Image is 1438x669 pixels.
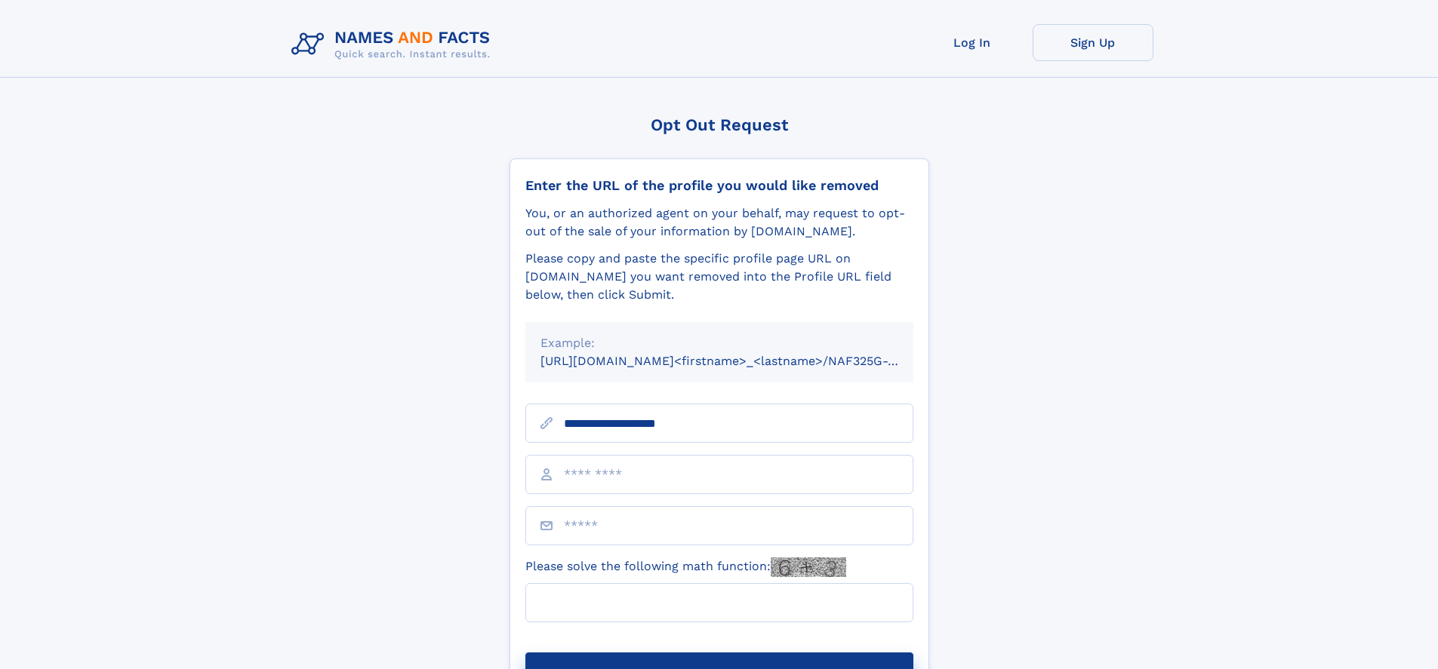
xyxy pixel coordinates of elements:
div: Please copy and paste the specific profile page URL on [DOMAIN_NAME] you want removed into the Pr... [525,250,913,304]
div: Example: [540,334,898,352]
div: Enter the URL of the profile you would like removed [525,177,913,194]
label: Please solve the following math function: [525,557,846,577]
img: Logo Names and Facts [285,24,503,65]
a: Log In [912,24,1033,61]
small: [URL][DOMAIN_NAME]<firstname>_<lastname>/NAF325G-xxxxxxxx [540,354,942,368]
div: You, or an authorized agent on your behalf, may request to opt-out of the sale of your informatio... [525,204,913,241]
a: Sign Up [1033,24,1153,61]
div: Opt Out Request [510,115,929,134]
